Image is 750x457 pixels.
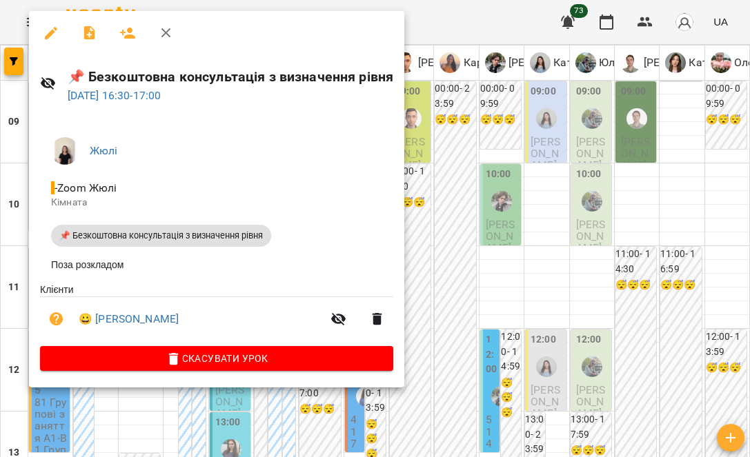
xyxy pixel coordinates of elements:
a: 😀 [PERSON_NAME] [79,311,179,327]
img: a3bfcddf6556b8c8331b99a2d66cc7fb.png [51,137,79,165]
a: [DATE] 16:30-17:00 [68,89,161,102]
p: Кімната [51,196,382,210]
li: Поза розкладом [40,252,393,277]
ul: Клієнти [40,283,393,347]
button: Скасувати Урок [40,346,393,371]
h6: 📌 Безкоштовна консультація з визначення рівня [68,66,394,88]
span: 📌 Безкоштовна консультація з визначення рівня [51,230,271,242]
a: Жюлі [90,144,118,157]
span: Скасувати Урок [51,350,382,367]
span: - Zoom Жюлі [51,181,120,194]
button: Візит ще не сплачено. Додати оплату? [40,303,73,336]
